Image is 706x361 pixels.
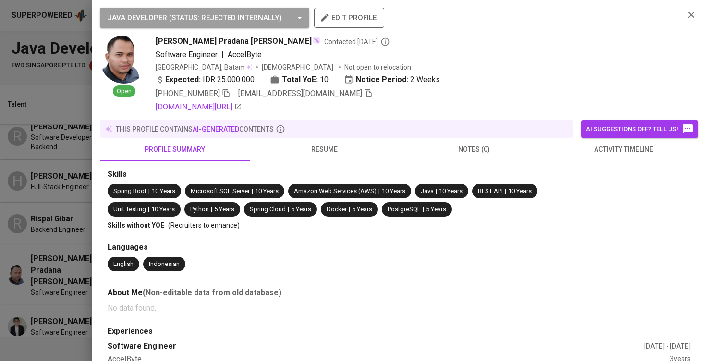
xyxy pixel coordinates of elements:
[382,187,405,194] span: 10 Years
[388,205,421,213] span: PostgreSQL
[156,89,220,98] span: [PHONE_NUMBER]
[149,260,180,269] div: Indonesian
[282,74,318,85] b: Total YoE:
[252,187,253,196] span: |
[193,125,239,133] span: AI-generated
[100,8,309,28] button: JAVA DEVELOPER (STATUS: Rejected Internally)
[156,74,255,85] div: IDR 25.000.000
[165,74,201,85] b: Expected:
[113,205,146,213] span: Unit Testing
[426,205,446,213] span: 5 Years
[555,144,693,156] span: activity timeline
[108,13,167,22] span: JAVA DEVELOPER
[378,187,380,196] span: |
[156,62,252,72] div: [GEOGRAPHIC_DATA], Batam
[508,187,532,194] span: 10 Years
[214,205,234,213] span: 5 Years
[314,13,384,21] a: edit profile
[478,187,503,194] span: REST API
[156,36,312,47] span: [PERSON_NAME] Pradana [PERSON_NAME]
[100,36,148,84] img: 4bdd53899851ca0c4414c958345af109.png
[288,205,289,214] span: |
[314,8,384,28] button: edit profile
[148,205,149,214] span: |
[106,144,244,156] span: profile summary
[349,205,350,214] span: |
[108,287,691,299] div: About Me
[108,221,164,229] span: Skills without YOE
[169,13,282,22] span: ( STATUS : Rejected Internally )
[238,89,362,98] span: [EMAIL_ADDRESS][DOMAIN_NAME]
[148,187,150,196] span: |
[152,187,175,194] span: 10 Years
[151,205,175,213] span: 10 Years
[190,205,209,213] span: Python
[356,74,408,85] b: Notice Period:
[344,74,440,85] div: 2 Weeks
[313,36,320,44] img: magic_wand.svg
[108,326,691,337] div: Experiences
[586,123,694,135] span: AI suggestions off? Tell us!
[156,101,242,113] a: [DOMAIN_NAME][URL]
[108,169,691,180] div: Skills
[262,62,335,72] span: [DEMOGRAPHIC_DATA]
[644,341,691,351] div: [DATE] - [DATE]
[324,37,390,47] span: Contacted [DATE]
[291,205,311,213] span: 5 Years
[113,87,135,96] span: Open
[322,12,377,24] span: edit profile
[581,120,698,138] button: AI suggestions off? Tell us!
[255,187,279,194] span: 10 Years
[116,124,274,134] p: this profile contains contents
[108,302,691,314] p: No data found.
[168,221,240,229] span: (Recruiters to enhance)
[439,187,463,194] span: 10 Years
[423,205,424,214] span: |
[113,260,134,269] div: English
[505,187,506,196] span: |
[344,62,411,72] p: Not open to relocation
[143,288,281,297] b: (Non-editable data from old database)
[211,205,212,214] span: |
[191,187,250,194] span: Microsoft SQL Server
[327,205,347,213] span: Docker
[380,37,390,47] svg: By Batam recruiter
[405,144,543,156] span: notes (0)
[320,74,329,85] span: 10
[421,187,434,194] span: Java
[352,205,372,213] span: 5 Years
[294,187,377,194] span: Amazon Web Services (AWS)
[436,187,437,196] span: |
[113,187,146,194] span: Spring Boot
[221,49,224,60] span: |
[156,50,218,59] span: Software Engineer
[256,144,394,156] span: resume
[250,205,286,213] span: Spring Cloud
[108,341,644,352] div: Software Engineer
[228,50,262,59] span: AccelByte
[108,242,691,253] div: Languages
